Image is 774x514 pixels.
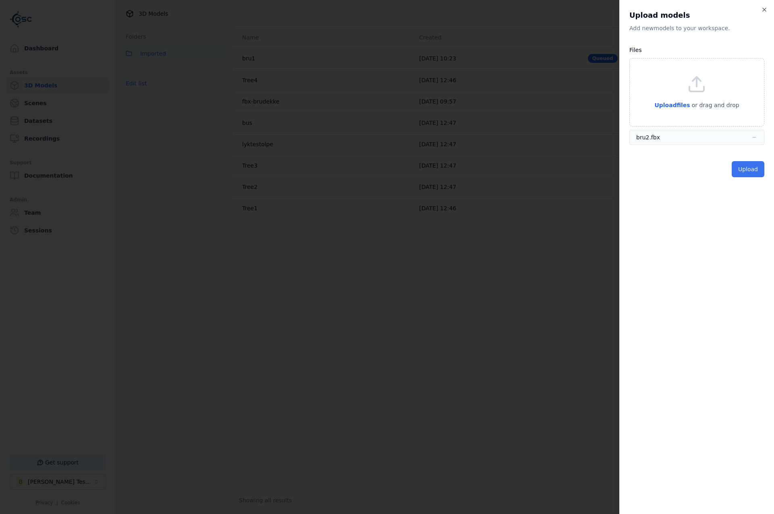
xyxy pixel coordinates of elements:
button: Upload [732,161,764,177]
p: or drag and drop [690,100,739,110]
span: Upload files [654,102,690,108]
div: bru2.fbx [636,133,660,141]
h2: Upload models [629,10,764,21]
label: Files [629,47,642,53]
p: Add new model s to your workspace. [629,24,764,32]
